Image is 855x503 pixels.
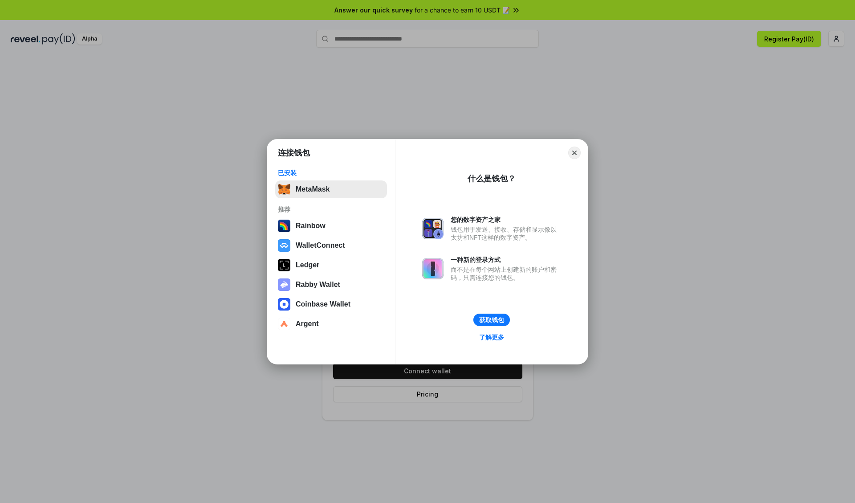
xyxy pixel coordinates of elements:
[296,281,340,289] div: Rabby Wallet
[278,278,290,291] img: svg+xml,%3Csvg%20xmlns%3D%22http%3A%2F%2Fwww.w3.org%2F2000%2Fsvg%22%20fill%3D%22none%22%20viewBox...
[275,315,387,333] button: Argent
[451,225,561,241] div: 钱包用于发送、接收、存储和显示像以太坊和NFT这样的数字资产。
[479,333,504,341] div: 了解更多
[296,300,350,308] div: Coinbase Wallet
[278,183,290,196] img: svg+xml,%3Csvg%20fill%3D%22none%22%20height%3D%2233%22%20viewBox%3D%220%200%2035%2033%22%20width%...
[275,276,387,294] button: Rabby Wallet
[422,218,444,239] img: svg+xml,%3Csvg%20xmlns%3D%22http%3A%2F%2Fwww.w3.org%2F2000%2Fsvg%22%20fill%3D%22none%22%20viewBox...
[278,220,290,232] img: svg+xml,%3Csvg%20width%3D%22120%22%20height%3D%22120%22%20viewBox%3D%220%200%20120%20120%22%20fil...
[278,169,384,177] div: 已安装
[278,298,290,311] img: svg+xml,%3Csvg%20width%3D%2228%22%20height%3D%2228%22%20viewBox%3D%220%200%2028%2028%22%20fill%3D...
[468,173,516,184] div: 什么是钱包？
[275,217,387,235] button: Rainbow
[278,147,310,158] h1: 连接钱包
[422,258,444,279] img: svg+xml,%3Csvg%20xmlns%3D%22http%3A%2F%2Fwww.w3.org%2F2000%2Fsvg%22%20fill%3D%22none%22%20viewBox...
[275,295,387,313] button: Coinbase Wallet
[296,261,319,269] div: Ledger
[278,259,290,271] img: svg+xml,%3Csvg%20xmlns%3D%22http%3A%2F%2Fwww.w3.org%2F2000%2Fsvg%22%20width%3D%2228%22%20height%3...
[479,316,504,324] div: 获取钱包
[451,256,561,264] div: 一种新的登录方式
[474,331,509,343] a: 了解更多
[473,314,510,326] button: 获取钱包
[275,180,387,198] button: MetaMask
[451,216,561,224] div: 您的数字资产之家
[278,239,290,252] img: svg+xml,%3Csvg%20width%3D%2228%22%20height%3D%2228%22%20viewBox%3D%220%200%2028%2028%22%20fill%3D...
[275,237,387,254] button: WalletConnect
[296,320,319,328] div: Argent
[275,256,387,274] button: Ledger
[278,205,384,213] div: 推荐
[296,241,345,249] div: WalletConnect
[296,185,330,193] div: MetaMask
[451,266,561,282] div: 而不是在每个网站上创建新的账户和密码，只需连接您的钱包。
[296,222,326,230] div: Rainbow
[278,318,290,330] img: svg+xml,%3Csvg%20width%3D%2228%22%20height%3D%2228%22%20viewBox%3D%220%200%2028%2028%22%20fill%3D...
[568,147,581,159] button: Close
